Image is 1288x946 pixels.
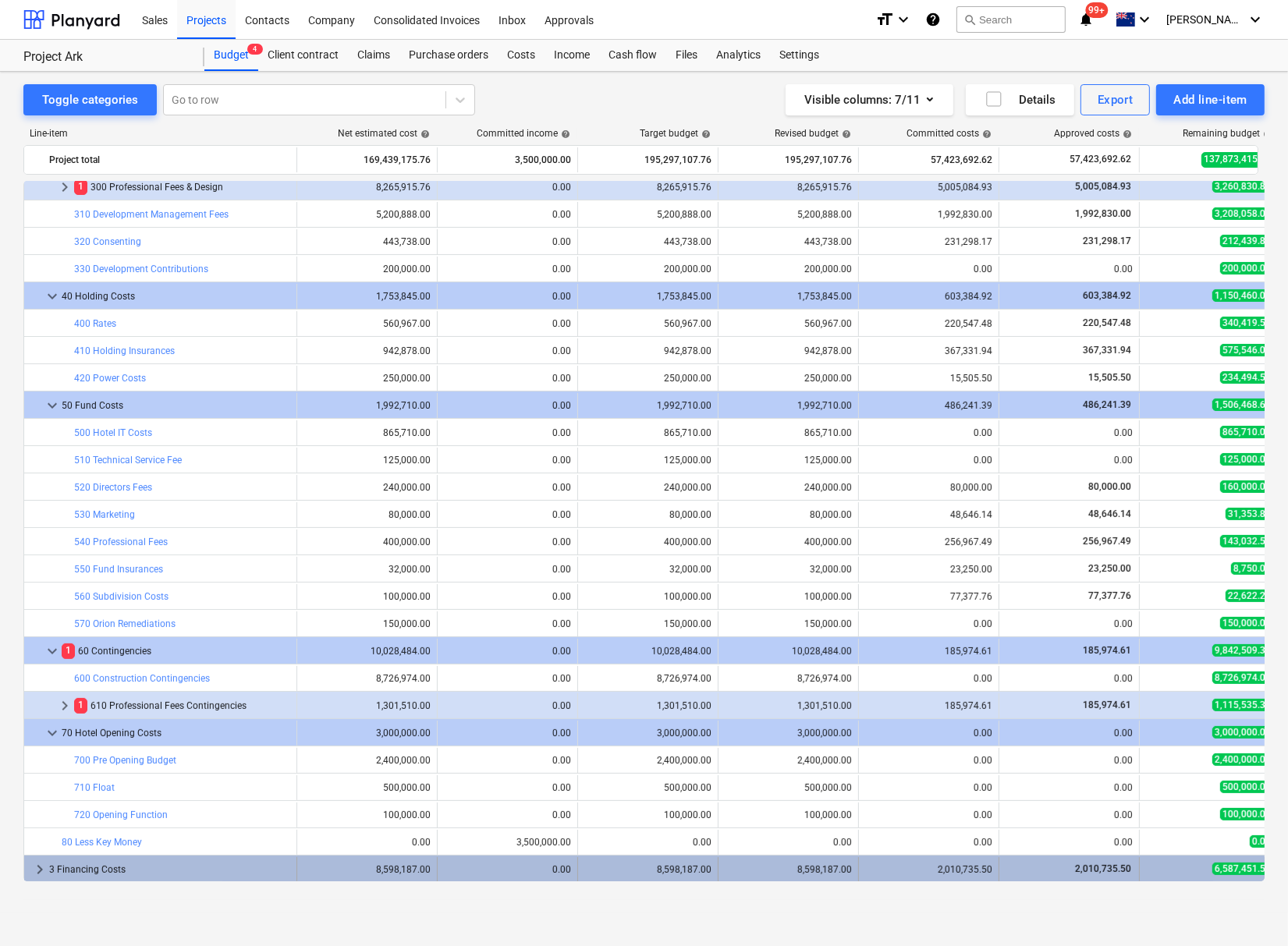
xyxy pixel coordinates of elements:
div: 0.00 [444,591,571,602]
span: bar_chart [275,536,287,548]
div: 0.00 [444,455,571,466]
span: bar_chart [275,618,287,630]
a: Analytics [707,40,770,71]
div: 195,297,107.76 [584,147,711,172]
span: 8,750.00 [1231,562,1273,575]
div: Cash flow [599,40,666,71]
span: keyboard_arrow_down [43,642,62,661]
div: 125,000.00 [584,455,711,466]
div: 0.00 [1006,427,1133,438]
span: 231,298.17 [1081,236,1133,246]
div: 8,726,974.00 [303,673,431,684]
div: 300 Professional Fees & Design [74,175,290,200]
span: edit [307,590,319,603]
div: Files [666,40,707,71]
span: edit [587,263,600,275]
a: 520 Directors Fees [74,482,152,493]
div: 865,710.00 [303,427,431,438]
div: 200,000.00 [725,264,852,275]
div: 150,000.00 [584,618,711,629]
span: 212,439.83 [1220,235,1273,247]
span: 125,000.00 [1220,453,1273,466]
div: 0.00 [444,509,571,520]
div: 57,423,692.62 [865,147,992,172]
span: edit [307,317,319,330]
div: Committed costs [907,128,992,139]
div: 50 Fund Costs [62,393,290,418]
div: 1,753,845.00 [303,291,431,302]
div: 1,753,845.00 [584,291,711,302]
span: bar_chart [275,481,287,494]
span: 1,150,460.08 [1212,289,1273,302]
div: 8,265,915.76 [725,182,852,193]
span: 137,873,415.14 [1201,152,1273,167]
div: 48,646.14 [865,509,992,520]
span: 8,726,974.00 [1212,671,1273,684]
div: 0.00 [444,482,571,493]
span: 99+ [1086,2,1109,18]
div: 0.00 [1006,618,1133,629]
span: 48,646.14 [1087,508,1133,519]
a: Budget4 [204,40,258,71]
div: 231,298.17 [865,236,992,247]
div: 0.00 [865,455,992,466]
div: 0.00 [444,673,571,684]
span: 5,005,084.93 [1073,181,1133,192]
div: 0.00 [1006,455,1133,466]
div: 77,377.76 [865,591,992,602]
div: 240,000.00 [584,482,711,493]
div: 603,384.92 [865,291,992,302]
span: edit [587,236,600,248]
div: 200,000.00 [303,264,431,275]
span: edit [307,536,319,548]
div: 5,200,888.00 [303,209,431,220]
span: edit [307,345,319,357]
a: Purchase orders [399,40,498,71]
div: 169,439,175.76 [303,147,431,172]
span: edit [728,454,740,466]
button: Search [956,6,1066,33]
div: 0.00 [444,236,571,247]
a: 720 Opening Function [74,810,168,820]
span: search [963,13,976,26]
span: edit [587,590,600,603]
span: edit [728,618,740,630]
span: keyboard_arrow_down [43,287,62,306]
a: 320 Consenting [74,236,141,247]
span: bar_chart [275,345,287,357]
div: 367,331.94 [865,345,992,356]
div: 5,200,888.00 [584,209,711,220]
div: 150,000.00 [303,618,431,629]
div: 100,000.00 [303,591,431,602]
span: edit [587,563,600,576]
a: Client contract [258,40,348,71]
a: 710 Float [74,782,115,793]
div: 10,028,484.00 [303,646,431,657]
span: 22,622.24 [1226,590,1273,602]
span: edit [307,618,319,630]
span: keyboard_arrow_right [30,860,49,879]
div: 5,005,084.93 [865,182,992,193]
div: 80,000.00 [865,482,992,493]
span: edit [728,345,740,357]
span: edit [587,672,600,685]
span: edit [587,372,600,384]
div: 5,200,888.00 [725,209,852,220]
span: edit [587,317,600,330]
span: bar_chart [275,590,287,603]
i: keyboard_arrow_down [1135,10,1154,29]
span: 4 [247,44,263,55]
span: edit [307,208,319,221]
div: 0.00 [444,182,571,193]
div: 0.00 [444,618,571,629]
span: 220,547.48 [1081,317,1133,328]
div: 0.00 [1006,264,1133,275]
div: Details [985,90,1056,110]
div: Remaining budget [1183,128,1272,139]
div: Committed income [477,128,570,139]
a: 700 Pre Opening Budget [74,755,176,766]
span: bar_chart [275,372,287,384]
div: 250,000.00 [584,373,711,384]
div: Project total [49,147,290,172]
